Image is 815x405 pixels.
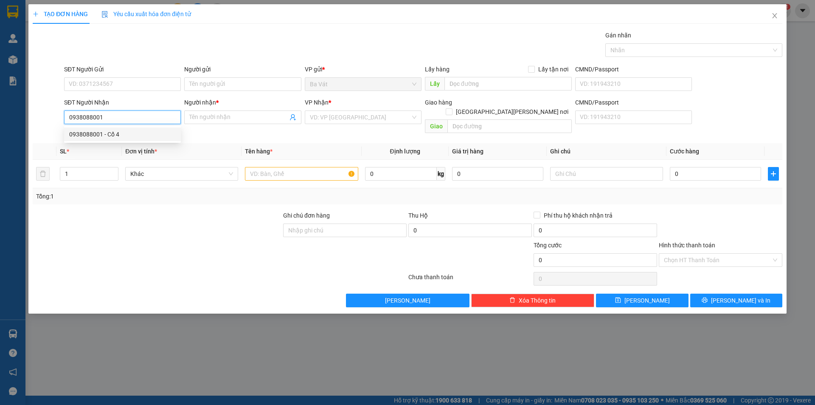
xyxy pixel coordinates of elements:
[670,148,699,155] span: Cước hàng
[768,167,779,181] button: plus
[346,294,469,307] button: [PERSON_NAME]
[768,170,778,177] span: plus
[547,143,666,160] th: Ghi chú
[64,65,181,74] div: SĐT Người Gửi
[64,127,181,141] div: 0938088001 - Cố 4
[425,77,444,91] span: Lấy
[305,65,422,74] div: VP gửi
[184,65,301,74] div: Người gửi
[471,294,595,307] button: deleteXóa Thông tin
[509,297,515,304] span: delete
[690,294,782,307] button: printer[PERSON_NAME] và In
[390,148,420,155] span: Định lượng
[659,242,715,249] label: Hình thức thanh toán
[615,297,621,304] span: save
[447,119,572,133] input: Dọc đường
[452,148,483,155] span: Giá trị hàng
[408,212,428,219] span: Thu Hộ
[596,294,688,307] button: save[PERSON_NAME]
[444,77,572,91] input: Dọc đường
[575,98,692,107] div: CMND/Passport
[763,4,787,28] button: Close
[289,114,296,121] span: user-add
[540,211,616,220] span: Phí thu hộ khách nhận trả
[550,167,663,181] input: Ghi Chú
[711,296,770,305] span: [PERSON_NAME] và In
[452,167,543,181] input: 0
[534,242,562,249] span: Tổng cước
[283,212,330,219] label: Ghi chú đơn hàng
[184,98,301,107] div: Người nhận
[385,296,430,305] span: [PERSON_NAME]
[101,11,191,17] span: Yêu cầu xuất hóa đơn điện tử
[283,224,407,237] input: Ghi chú đơn hàng
[605,32,631,39] label: Gán nhãn
[125,148,157,155] span: Đơn vị tính
[425,119,447,133] span: Giao
[245,167,358,181] input: VD: Bàn, Ghế
[310,78,416,91] span: Ba Vát
[407,272,533,287] div: Chưa thanh toán
[36,192,315,201] div: Tổng: 1
[575,65,692,74] div: CMND/Passport
[452,107,572,116] span: [GEOGRAPHIC_DATA][PERSON_NAME] nơi
[36,167,50,181] button: delete
[60,148,67,155] span: SL
[69,130,176,139] div: 0938088001 - Cố 4
[425,99,452,106] span: Giao hàng
[702,297,708,304] span: printer
[425,66,450,73] span: Lấy hàng
[33,11,88,17] span: TẠO ĐƠN HÀNG
[535,65,572,74] span: Lấy tận nơi
[771,12,778,19] span: close
[624,296,670,305] span: [PERSON_NAME]
[64,98,181,107] div: SĐT Người Nhận
[305,99,329,106] span: VP Nhận
[245,148,273,155] span: Tên hàng
[33,11,39,17] span: plus
[437,167,445,181] span: kg
[130,167,233,180] span: Khác
[101,11,108,18] img: icon
[519,296,556,305] span: Xóa Thông tin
